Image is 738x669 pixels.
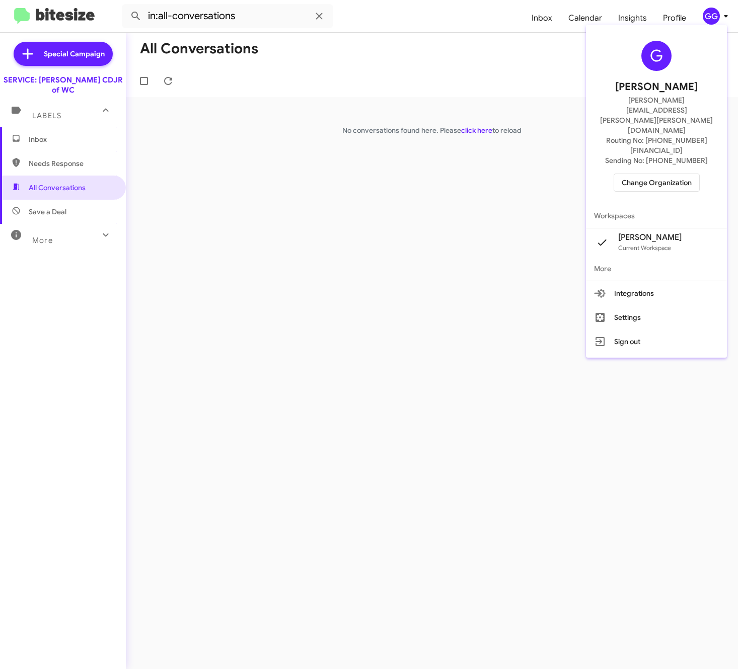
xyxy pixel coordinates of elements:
button: Integrations [586,281,727,305]
div: G [641,41,672,71]
button: Change Organization [614,174,700,192]
span: Sending No: [PHONE_NUMBER] [605,155,708,165]
button: Settings [586,305,727,329]
span: More [586,257,727,281]
button: Sign out [586,329,727,354]
span: [PERSON_NAME] [618,232,682,242]
span: [PERSON_NAME] [615,79,698,95]
span: Routing No: [PHONE_NUMBER][FINANCIAL_ID] [598,135,715,155]
span: Workspaces [586,204,727,228]
span: Change Organization [622,174,692,191]
span: Current Workspace [618,244,671,252]
span: [PERSON_NAME][EMAIL_ADDRESS][PERSON_NAME][PERSON_NAME][DOMAIN_NAME] [598,95,715,135]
